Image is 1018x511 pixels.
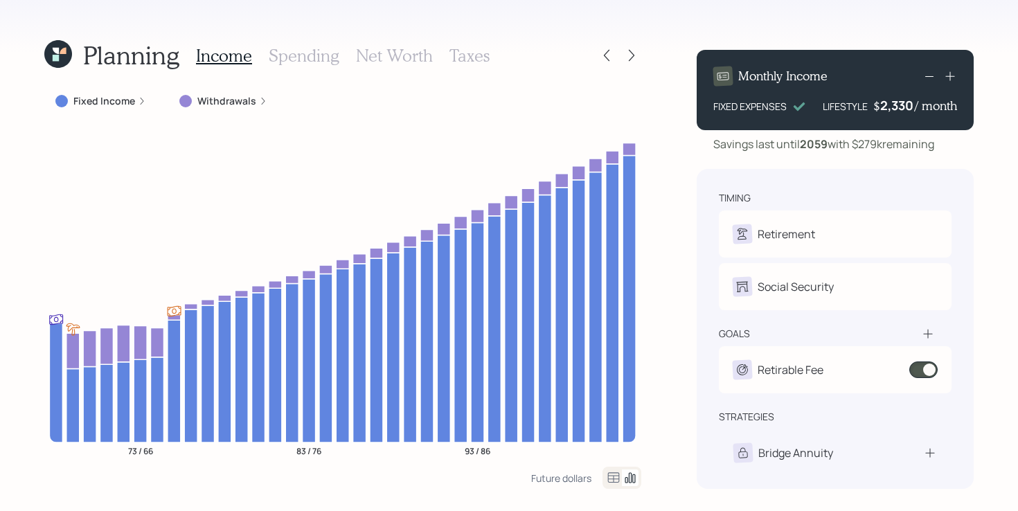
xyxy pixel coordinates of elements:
h3: Net Worth [356,46,433,66]
div: Future dollars [531,472,591,485]
h3: Spending [269,46,339,66]
div: FIXED EXPENSES [713,99,787,114]
div: Bridge Annuity [758,445,833,461]
h3: Taxes [449,46,490,66]
div: Social Security [758,278,834,295]
h4: / month [915,98,957,114]
div: Savings last until with $279k remaining [713,136,934,152]
b: 2059 [800,136,828,152]
h1: Planning [83,40,179,70]
h4: $ [873,98,880,114]
label: Withdrawals [197,94,256,108]
div: Retirement [758,226,815,242]
div: goals [719,327,750,341]
div: LIFESTYLE [823,99,868,114]
label: Fixed Income [73,94,135,108]
tspan: 83 / 76 [296,445,321,456]
h4: Monthly Income [738,69,828,84]
div: timing [719,191,751,205]
div: Retirable Fee [758,361,823,378]
tspan: 73 / 66 [128,445,153,456]
div: 2,330 [880,97,915,114]
tspan: 93 / 86 [465,445,490,456]
div: strategies [719,410,774,424]
h3: Income [196,46,252,66]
